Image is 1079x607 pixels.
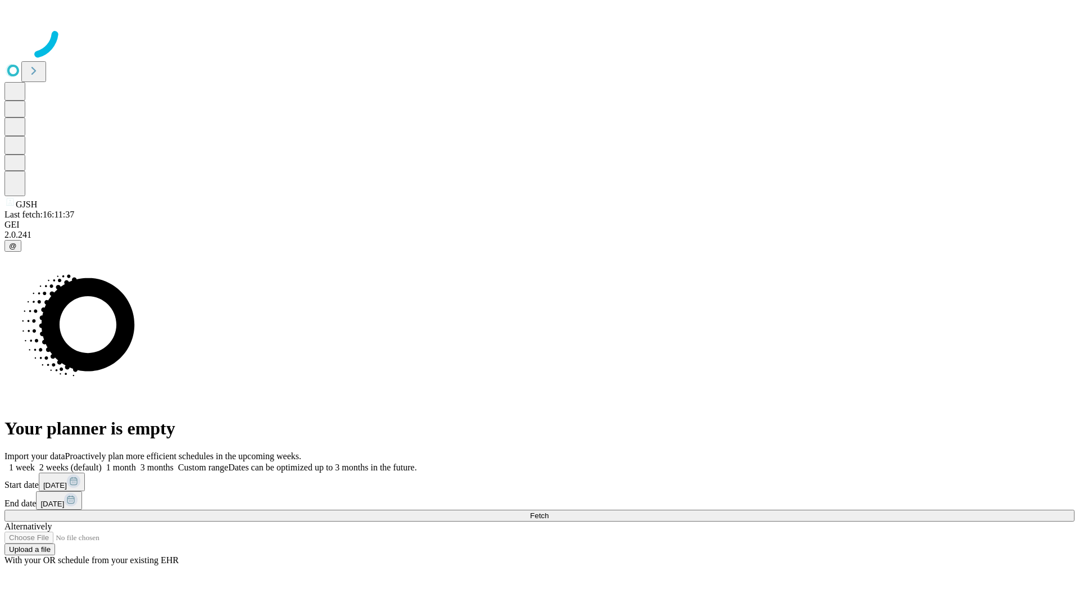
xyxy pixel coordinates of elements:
[39,463,102,472] span: 2 weeks (default)
[4,240,21,252] button: @
[4,510,1075,522] button: Fetch
[106,463,136,472] span: 1 month
[40,500,64,508] span: [DATE]
[4,210,74,219] span: Last fetch: 16:11:37
[16,200,37,209] span: GJSH
[4,543,55,555] button: Upload a file
[9,242,17,250] span: @
[36,491,82,510] button: [DATE]
[228,463,416,472] span: Dates can be optimized up to 3 months in the future.
[43,481,67,490] span: [DATE]
[4,418,1075,439] h1: Your planner is empty
[140,463,174,472] span: 3 months
[4,522,52,531] span: Alternatively
[4,491,1075,510] div: End date
[39,473,85,491] button: [DATE]
[530,511,548,520] span: Fetch
[9,463,35,472] span: 1 week
[4,230,1075,240] div: 2.0.241
[4,473,1075,491] div: Start date
[4,555,179,565] span: With your OR schedule from your existing EHR
[178,463,228,472] span: Custom range
[4,451,65,461] span: Import your data
[65,451,301,461] span: Proactively plan more efficient schedules in the upcoming weeks.
[4,220,1075,230] div: GEI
